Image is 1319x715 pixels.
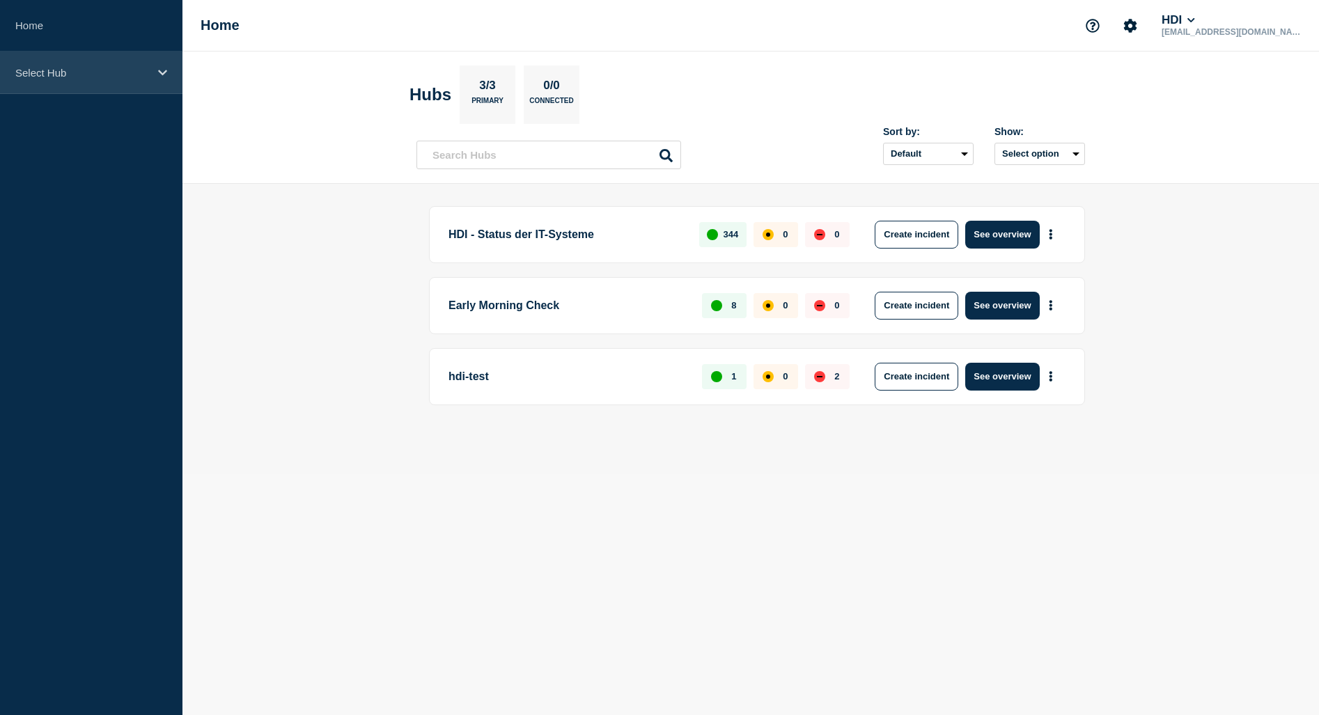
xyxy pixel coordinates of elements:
div: Sort by: [883,126,974,137]
div: down [814,371,825,382]
p: 8 [731,300,736,311]
p: 0 [834,229,839,239]
p: [EMAIL_ADDRESS][DOMAIN_NAME] [1159,27,1304,37]
div: Show: [994,126,1085,137]
button: Select option [994,143,1085,165]
p: Select Hub [15,67,149,79]
p: hdi-test [448,363,686,391]
p: Connected [529,97,573,111]
button: HDI [1159,13,1198,27]
div: affected [763,229,774,240]
div: up [707,229,718,240]
div: up [711,371,722,382]
p: 0 [834,300,839,311]
p: 0 [783,229,788,239]
button: Create incident [875,363,958,391]
div: affected [763,371,774,382]
button: See overview [965,221,1039,249]
p: Early Morning Check [448,292,686,320]
button: See overview [965,363,1039,391]
button: Create incident [875,292,958,320]
div: up [711,300,722,311]
h1: Home [201,17,240,33]
p: 0 [783,371,788,382]
p: 0/0 [538,79,565,97]
input: Search Hubs [416,141,681,169]
p: Primary [471,97,504,111]
select: Sort by [883,143,974,165]
button: More actions [1042,363,1060,389]
p: 344 [724,229,739,239]
h2: Hubs [409,85,451,104]
p: 1 [731,371,736,382]
button: Account settings [1116,11,1145,40]
button: See overview [965,292,1039,320]
p: 0 [783,300,788,311]
p: 3/3 [474,79,501,97]
button: More actions [1042,221,1060,247]
div: down [814,300,825,311]
p: 2 [834,371,839,382]
p: HDI - Status der IT-Systeme [448,221,683,249]
div: affected [763,300,774,311]
button: Create incident [875,221,958,249]
div: down [814,229,825,240]
button: More actions [1042,292,1060,318]
button: Support [1078,11,1107,40]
